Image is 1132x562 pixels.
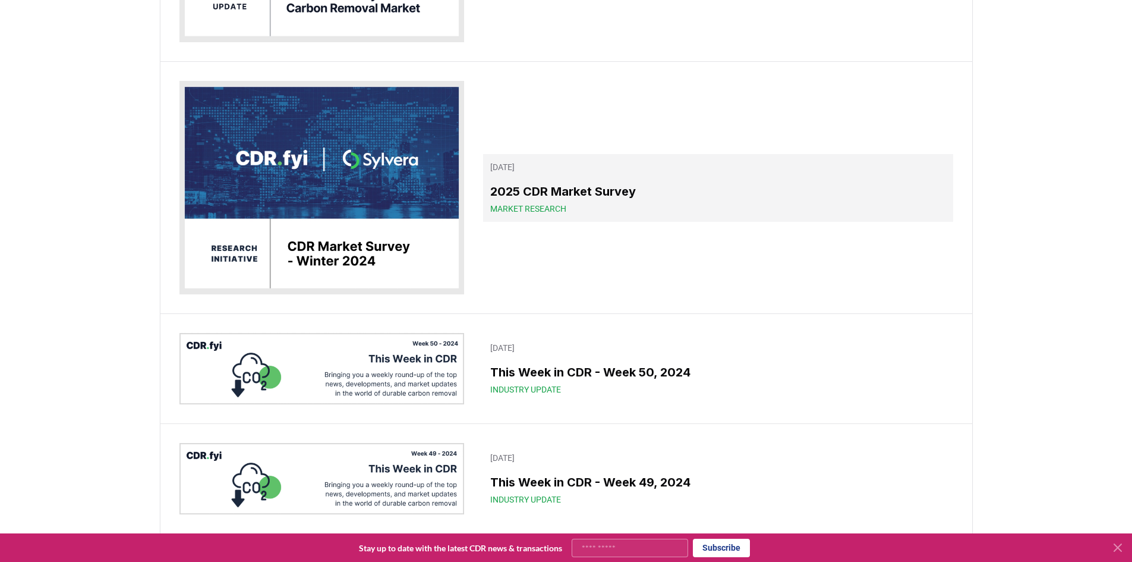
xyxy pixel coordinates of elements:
img: 2025 CDR Market Survey blog post image [179,81,465,295]
img: This Week in CDR - Week 50, 2024 blog post image [179,333,465,404]
p: [DATE] [490,342,945,354]
h3: 2025 CDR Market Survey [490,183,945,200]
a: [DATE]This Week in CDR - Week 50, 2024Industry Update [483,335,953,403]
img: This Week in CDR - Week 49, 2024 blog post image [179,443,465,514]
p: [DATE] [490,161,945,173]
h3: This Week in CDR - Week 50, 2024 [490,363,945,381]
h3: This Week in CDR - Week 49, 2024 [490,473,945,491]
span: Market Research [490,203,566,215]
span: Industry Update [490,384,561,395]
span: Industry Update [490,494,561,506]
p: [DATE] [490,452,945,464]
a: [DATE]2025 CDR Market SurveyMarket Research [483,154,953,222]
a: [DATE]This Week in CDR - Week 49, 2024Industry Update [483,445,953,513]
